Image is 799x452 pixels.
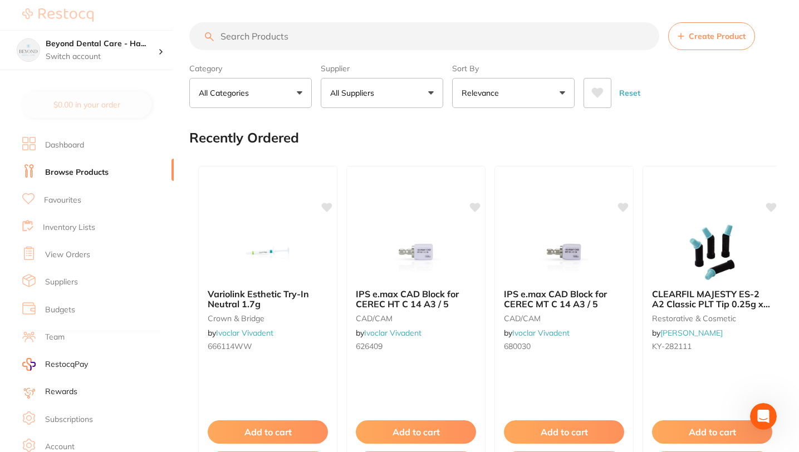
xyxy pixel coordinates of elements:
label: Category [189,63,312,73]
input: Search Products [189,22,659,50]
b: IPS e.max CAD Block for CEREC MT C 14 A3 / 5 [504,289,624,309]
a: Ivoclar Vivadent [216,328,273,338]
label: Sort By [452,63,575,73]
img: IPS e.max CAD Block for CEREC MT C 14 A3 / 5 [528,224,600,280]
button: All Categories [189,78,312,108]
button: Send a message… [191,351,209,369]
iframe: Intercom live chat [750,403,777,430]
h1: Restocq [54,6,89,14]
img: Variolink Esthetic Try-In Neutral 1.7g [232,224,304,280]
p: All Suppliers [330,87,379,99]
a: [PERSON_NAME] [660,328,723,338]
button: Create Product [668,22,755,50]
button: Upload attachment [53,356,62,365]
button: Home [174,4,195,26]
button: All Suppliers [321,78,443,108]
button: Add to cart [208,420,328,444]
b: CLEARFIL MAJESTY ES-2 A2 Classic PLT Tip 0.25g x 20 [652,289,772,309]
h2: Recently Ordered [189,130,299,146]
div: Hi [PERSON_NAME],​Starting [DATE], we’re making some updates to our product offerings on the Rest... [9,64,183,328]
img: IPS e.max CAD Block for CEREC HT C 14 A3 / 5 [380,224,452,280]
div: Hi [PERSON_NAME], ​ Starting [DATE], we’re making some updates to our product offerings on the Re... [18,71,174,322]
button: go back [7,4,28,26]
small: CAD/CAM [356,314,476,323]
small: crown & bridge [208,314,328,323]
div: Close [195,4,215,24]
button: Gif picker [35,356,44,365]
small: restorative & cosmetic [652,314,772,323]
small: CAD/CAM [504,314,624,323]
button: Add to cart [504,420,624,444]
button: Reset [616,78,644,108]
span: by [356,328,421,338]
div: Restocq says… [9,64,214,353]
button: Add to cart [652,420,772,444]
b: Variolink Esthetic Try-In Neutral 1.7g [208,289,328,309]
button: Emoji picker [17,356,26,365]
span: by [652,328,723,338]
small: KY-282111 [652,342,772,351]
div: Restocq • [DATE] [18,331,76,337]
p: All Categories [199,87,253,99]
button: Relevance [452,78,575,108]
b: IPS e.max CAD Block for CEREC HT C 14 A3 / 5 [356,289,476,309]
b: Please note that this update only applies to practices with one - two locations. Let us know if y... [18,278,170,320]
a: Ivoclar Vivadent [364,328,421,338]
a: Ivoclar Vivadent [512,328,570,338]
p: Active [54,14,76,25]
small: 680030 [504,342,624,351]
span: by [504,328,570,338]
span: Create Product [689,32,746,41]
textarea: Message… [9,332,213,351]
label: Supplier [321,63,443,73]
img: CLEARFIL MAJESTY ES-2 A2 Classic PLT Tip 0.25g x 20 [676,224,748,280]
small: 666114WW [208,342,328,351]
img: Profile image for Restocq [32,6,50,24]
button: Add to cart [356,420,476,444]
button: Start recording [71,356,80,365]
p: Relevance [462,87,503,99]
small: 626409 [356,342,476,351]
span: by [208,328,273,338]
